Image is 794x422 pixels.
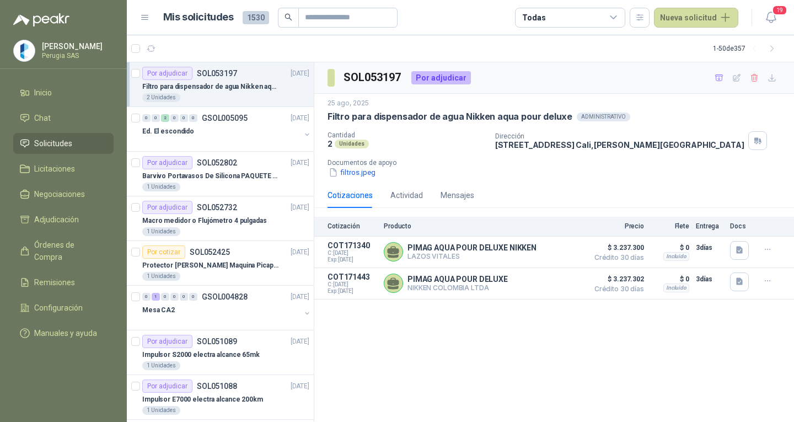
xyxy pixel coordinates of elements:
div: 1 Unidades [142,272,180,281]
span: Órdenes de Compra [34,239,103,263]
h1: Mis solicitudes [163,9,234,25]
a: Por adjudicarSOL053197[DATE] Filtro para dispensador de agua Nikken aqua pour deluxe2 Unidades [127,62,314,107]
span: $ 3.237.300 [589,241,644,254]
p: Producto [384,222,582,230]
p: [DATE] [291,68,309,79]
p: COT171340 [328,241,377,250]
div: 1 Unidades [142,183,180,191]
p: 25 ago, 2025 [328,98,369,109]
a: Por adjudicarSOL051089[DATE] Impulsor S2000 electra alcance 65mk1 Unidades [127,330,314,375]
p: [STREET_ADDRESS] Cali , [PERSON_NAME][GEOGRAPHIC_DATA] [495,140,744,149]
p: Filtro para dispensador de agua Nikken aqua pour deluxe [328,111,572,122]
div: 0 [161,293,169,301]
div: 2 Unidades [142,93,180,102]
div: 2 [161,114,169,122]
span: Manuales y ayuda [34,327,97,339]
div: 0 [170,114,179,122]
button: Nueva solicitud [654,8,738,28]
p: Barvivo Portavasos De Silicona PAQUETE 6 Unidades Negro Con Soporte Antideslizantes [142,171,280,181]
div: 0 [189,293,197,301]
div: Incluido [663,284,689,292]
span: 19 [772,5,787,15]
p: [DATE] [291,113,309,124]
p: Flete [651,222,689,230]
div: Actividad [390,189,423,201]
div: Por adjudicar [142,67,192,80]
div: Cotizaciones [328,189,373,201]
p: LAZOS VITALES [407,252,537,260]
button: filtros.jpeg [328,167,377,178]
div: Incluido [663,252,689,261]
div: 1 Unidades [142,361,180,370]
div: 0 [170,293,179,301]
p: 3 días [696,273,723,286]
p: [DATE] [291,247,309,258]
a: Chat [13,108,114,129]
p: [DATE] [291,292,309,302]
p: Filtro para dispensador de agua Nikken aqua pour deluxe [142,82,280,92]
div: 1 Unidades [142,406,180,415]
div: 0 [189,114,197,122]
p: [DATE] [291,158,309,168]
a: Negociaciones [13,184,114,205]
p: [DATE] [291,381,309,392]
a: Por cotizarSOL052425[DATE] Protector [PERSON_NAME] Maquina Picapasto: [PERSON_NAME]. P9MR. Serie:... [127,241,314,286]
p: [DATE] [291,202,309,213]
span: C: [DATE] [328,250,377,257]
div: Por cotizar [142,245,185,259]
button: 19 [761,8,781,28]
p: SOL052425 [190,248,230,256]
p: [PERSON_NAME] [42,42,111,50]
span: Configuración [34,302,83,314]
a: Órdenes de Compra [13,234,114,268]
a: Configuración [13,297,114,318]
a: Manuales y ayuda [13,323,114,344]
p: SOL051089 [197,338,237,345]
div: Por adjudicar [142,201,192,214]
p: Perugia SAS [42,52,111,59]
a: Licitaciones [13,158,114,179]
img: Company Logo [14,40,35,61]
p: PIMAG AQUA POUR DELUXE NIKKEN [407,243,537,252]
p: NIKKEN COLOMBIA LTDA [407,284,508,292]
div: 0 [142,114,151,122]
span: Crédito 30 días [589,254,644,261]
a: Por adjudicarSOL051088[DATE] Impulsor E7000 electra alcance 200km1 Unidades [127,375,314,420]
p: Precio [589,222,644,230]
span: Chat [34,112,51,124]
p: Impulsor E7000 electra alcance 200km [142,394,263,405]
div: ADMINISTRATIVO [577,113,630,121]
span: search [285,13,292,21]
p: Entrega [696,222,723,230]
span: Inicio [34,87,52,99]
div: Mensajes [441,189,474,201]
span: Exp: [DATE] [328,288,377,295]
p: SOL053197 [197,70,237,77]
a: 0 0 2 0 0 0 GSOL005095[DATE] Ed. El escondido [142,111,312,147]
a: Remisiones [13,272,114,293]
span: Adjudicación [34,213,79,226]
p: Documentos de apoyo [328,159,790,167]
img: Logo peakr [13,13,69,26]
a: Inicio [13,82,114,103]
p: 2 [328,139,332,148]
div: Todas [522,12,545,24]
span: Remisiones [34,276,75,289]
p: Impulsor S2000 electra alcance 65mk [142,350,260,360]
p: Ed. El escondido [142,126,194,137]
p: Macro medidor o Flujómetro 4 pulgadas [142,216,267,226]
span: C: [DATE] [328,281,377,288]
div: 1 Unidades [142,227,180,236]
div: Por adjudicar [142,156,192,169]
div: Por adjudicar [411,71,471,84]
p: SOL051088 [197,382,237,390]
span: Licitaciones [34,163,75,175]
span: Crédito 30 días [589,286,644,292]
p: 3 días [696,241,723,254]
span: $ 3.237.302 [589,273,644,286]
a: Por adjudicarSOL052802[DATE] Barvivo Portavasos De Silicona PAQUETE 6 Unidades Negro Con Soporte ... [127,152,314,196]
p: $ 0 [651,241,689,254]
span: 1530 [243,11,269,24]
div: 0 [152,114,160,122]
div: 1 [152,293,160,301]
